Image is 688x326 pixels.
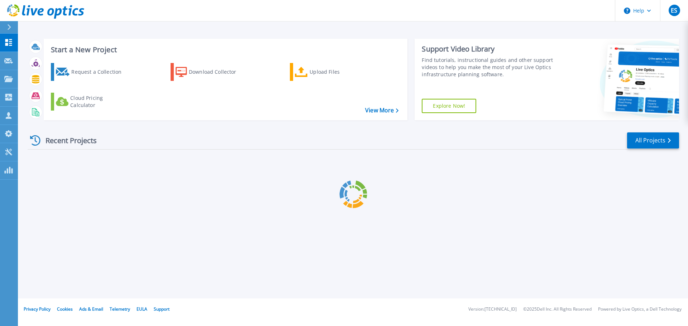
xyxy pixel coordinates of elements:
div: Recent Projects [28,132,106,149]
h3: Start a New Project [51,46,398,54]
a: View More [365,107,398,114]
a: Telemetry [110,306,130,312]
li: © 2025 Dell Inc. All Rights Reserved [523,307,592,312]
a: Support [154,306,169,312]
div: Request a Collection [71,65,129,79]
div: Find tutorials, instructional guides and other support videos to help you make the most of your L... [422,57,556,78]
div: Cloud Pricing Calculator [70,94,128,109]
a: Ads & Email [79,306,103,312]
a: EULA [137,306,147,312]
li: Version: [TECHNICAL_ID] [468,307,517,312]
div: Upload Files [310,65,367,79]
a: Download Collector [171,63,250,81]
li: Powered by Live Optics, a Dell Technology [598,307,682,312]
a: Upload Files [290,63,370,81]
a: All Projects [627,132,679,149]
div: Support Video Library [422,44,556,54]
a: Privacy Policy [24,306,51,312]
a: Cloud Pricing Calculator [51,93,131,111]
div: Download Collector [189,65,246,79]
a: Request a Collection [51,63,131,81]
a: Cookies [57,306,73,312]
span: ES [671,8,677,13]
a: Explore Now! [422,99,476,113]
